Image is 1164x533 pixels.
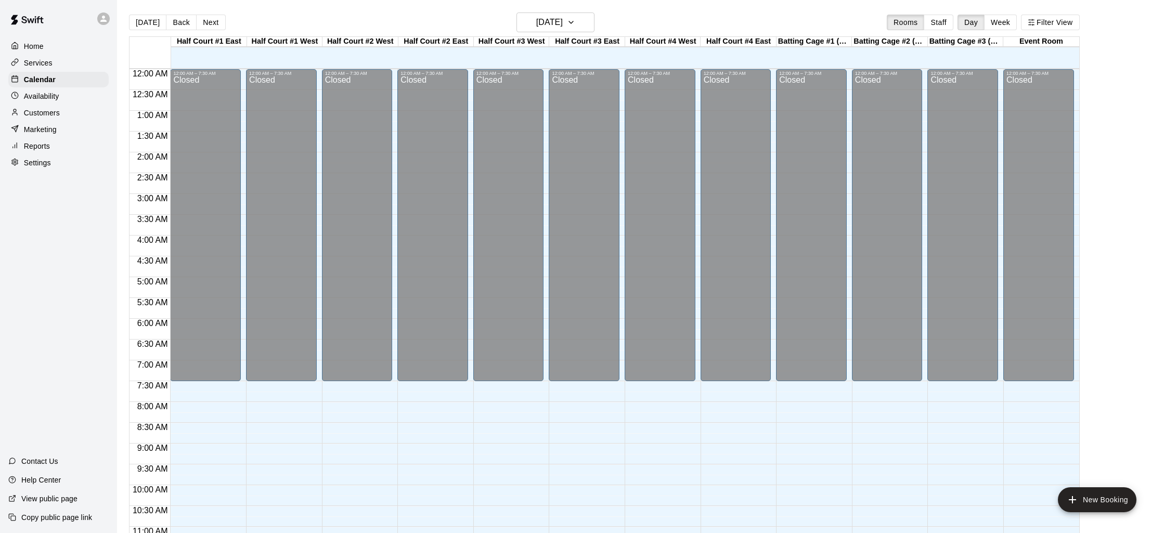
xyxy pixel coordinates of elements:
[24,158,51,168] p: Settings
[135,360,171,369] span: 7:00 AM
[24,91,59,101] p: Availability
[628,71,692,76] div: 12:00 AM – 7:30 AM
[8,55,109,71] a: Services
[852,69,923,381] div: 12:00 AM – 7:30 AM: Closed
[958,15,985,30] button: Day
[398,37,474,47] div: Half Court #2 East
[887,15,924,30] button: Rooms
[322,37,398,47] div: Half Court #2 West
[21,493,77,504] p: View public page
[21,456,58,466] p: Contact Us
[927,69,998,381] div: 12:00 AM – 7:30 AM: Closed
[129,15,166,30] button: [DATE]
[196,15,225,30] button: Next
[135,340,171,348] span: 6:30 AM
[628,76,692,385] div: Closed
[135,402,171,411] span: 8:00 AM
[930,71,995,76] div: 12:00 AM – 7:30 AM
[246,69,317,381] div: 12:00 AM – 7:30 AM: Closed
[516,12,594,32] button: [DATE]
[325,71,390,76] div: 12:00 AM – 7:30 AM
[135,194,171,203] span: 3:00 AM
[473,69,544,381] div: 12:00 AM – 7:30 AM: Closed
[625,69,695,381] div: 12:00 AM – 7:30 AM: Closed
[855,71,920,76] div: 12:00 AM – 7:30 AM
[247,37,322,47] div: Half Court #1 West
[135,173,171,182] span: 2:30 AM
[24,141,50,151] p: Reports
[8,38,109,54] a: Home
[135,423,171,432] span: 8:30 AM
[397,69,468,381] div: 12:00 AM – 7:30 AM: Closed
[8,155,109,171] a: Settings
[170,69,241,381] div: 12:00 AM – 7:30 AM: Closed
[704,76,768,385] div: Closed
[135,277,171,286] span: 5:00 AM
[130,90,171,99] span: 12:30 AM
[21,512,92,523] p: Copy public page link
[173,71,238,76] div: 12:00 AM – 7:30 AM
[1003,37,1079,47] div: Event Room
[552,71,616,76] div: 12:00 AM – 7:30 AM
[24,124,57,135] p: Marketing
[855,76,920,385] div: Closed
[704,71,768,76] div: 12:00 AM – 7:30 AM
[24,58,53,68] p: Services
[701,37,776,47] div: Half Court #4 East
[852,37,927,47] div: Batting Cage #2 (55 Feet)
[625,37,701,47] div: Half Court #4 West
[701,69,771,381] div: 12:00 AM – 7:30 AM: Closed
[135,256,171,265] span: 4:30 AM
[474,37,549,47] div: Half Court #3 West
[1006,71,1071,76] div: 12:00 AM – 7:30 AM
[8,122,109,137] a: Marketing
[135,215,171,224] span: 3:30 AM
[173,76,238,385] div: Closed
[8,105,109,121] a: Customers
[130,506,171,515] span: 10:30 AM
[171,37,247,47] div: Half Court #1 East
[135,111,171,120] span: 1:00 AM
[928,37,1003,47] div: Batting Cage #3 (65 Feet)
[476,76,541,385] div: Closed
[549,37,625,47] div: Half Court #3 East
[400,71,465,76] div: 12:00 AM – 7:30 AM
[536,15,563,30] h6: [DATE]
[135,444,171,452] span: 9:00 AM
[8,88,109,104] a: Availability
[549,69,619,381] div: 12:00 AM – 7:30 AM: Closed
[1003,69,1074,381] div: 12:00 AM – 7:30 AM: Closed
[552,76,616,385] div: Closed
[130,69,171,78] span: 12:00 AM
[1006,76,1071,385] div: Closed
[21,475,61,485] p: Help Center
[249,76,314,385] div: Closed
[24,41,44,51] p: Home
[476,71,541,76] div: 12:00 AM – 7:30 AM
[777,37,852,47] div: Batting Cage #1 (70 Feet)
[1021,15,1079,30] button: Filter View
[1058,487,1136,512] button: add
[135,152,171,161] span: 2:00 AM
[8,72,109,87] a: Calendar
[322,69,393,381] div: 12:00 AM – 7:30 AM: Closed
[8,138,109,154] a: Reports
[984,15,1017,30] button: Week
[166,15,197,30] button: Back
[135,298,171,307] span: 5:30 AM
[24,108,60,118] p: Customers
[135,132,171,140] span: 1:30 AM
[249,71,314,76] div: 12:00 AM – 7:30 AM
[135,319,171,328] span: 6:00 AM
[24,74,56,85] p: Calendar
[924,15,953,30] button: Staff
[779,71,844,76] div: 12:00 AM – 7:30 AM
